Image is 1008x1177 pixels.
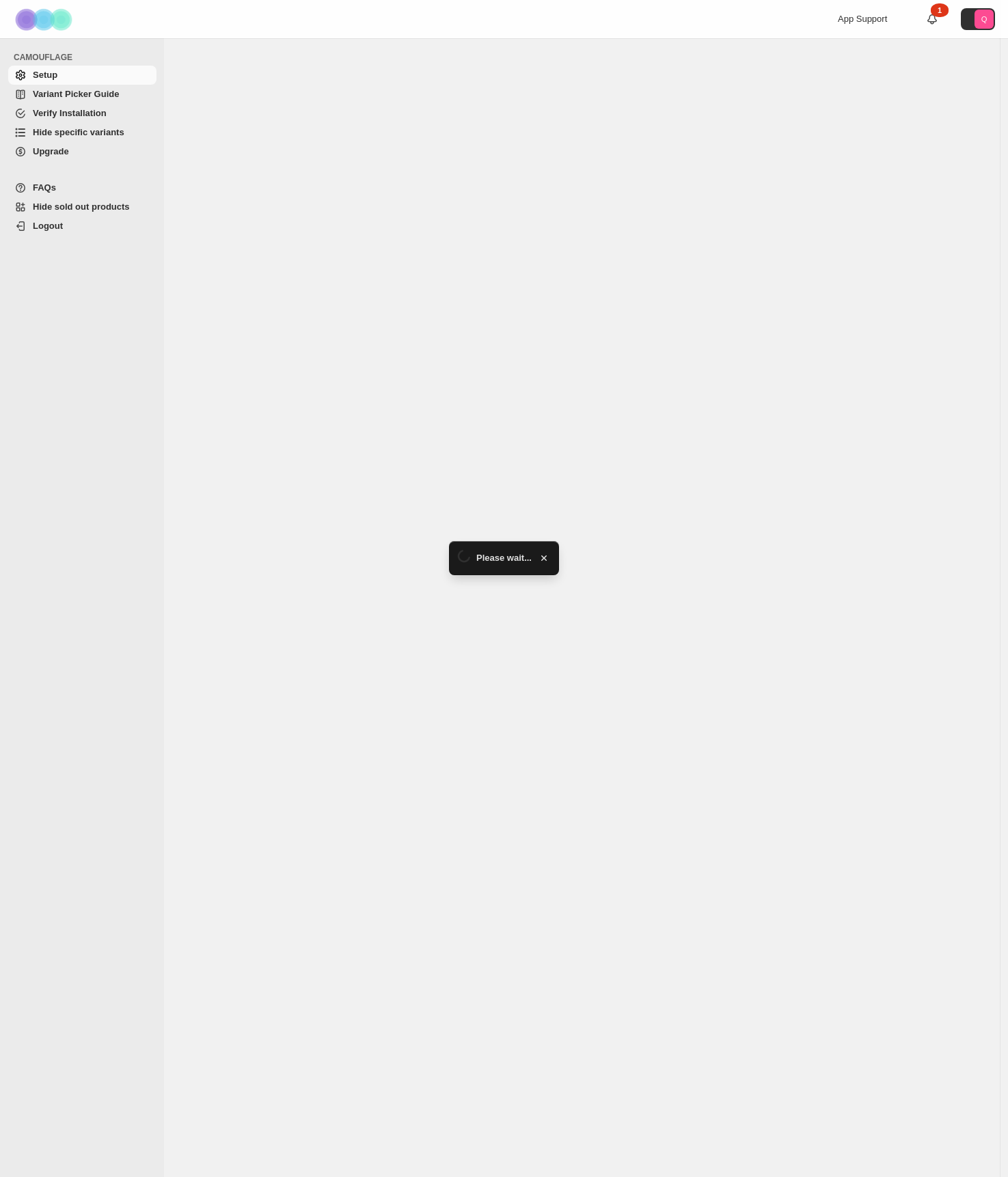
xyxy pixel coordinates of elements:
[8,178,156,197] a: FAQs
[961,8,995,30] button: Avatar with initials Q
[33,182,56,193] span: FAQs
[33,70,57,80] span: Setup
[931,3,949,17] div: 1
[14,52,157,63] span: CAMOUFLAGE
[8,85,156,104] a: Variant Picker Guide
[838,14,887,24] span: App Support
[33,108,107,118] span: Verify Installation
[925,12,939,26] a: 1
[11,1,79,38] img: Camouflage
[476,551,532,565] span: Please wait...
[8,104,156,123] a: Verify Installation
[33,202,130,212] span: Hide sold out products
[8,142,156,161] a: Upgrade
[975,10,994,29] span: Avatar with initials Q
[8,217,156,236] a: Logout
[8,123,156,142] a: Hide specific variants
[981,15,987,23] text: Q
[33,146,69,156] span: Upgrade
[33,127,124,137] span: Hide specific variants
[8,66,156,85] a: Setup
[8,197,156,217] a: Hide sold out products
[33,89,119,99] span: Variant Picker Guide
[33,221,63,231] span: Logout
